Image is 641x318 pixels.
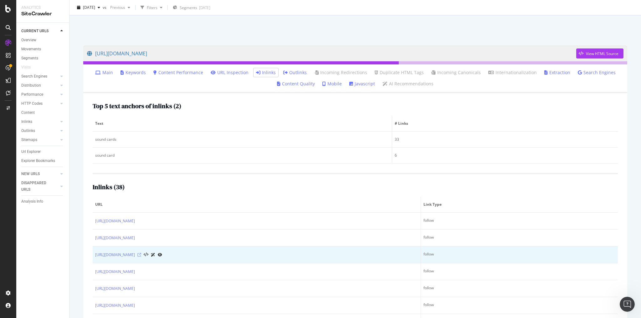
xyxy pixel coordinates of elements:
[421,230,618,246] td: follow
[95,218,135,224] a: [URL][DOMAIN_NAME]
[395,121,614,126] span: # Links
[21,55,65,62] a: Segments
[138,3,165,13] button: Filters
[95,302,135,309] a: [URL][DOMAIN_NAME]
[87,46,576,61] a: [URL][DOMAIN_NAME]
[95,121,388,126] span: Text
[421,263,618,280] td: follow
[108,3,133,13] button: Previous
[211,69,249,76] a: URL Inspection
[153,69,203,76] a: Content Performance
[21,10,64,18] div: SiteCrawler
[21,46,65,53] a: Movements
[423,202,614,207] span: Link Type
[578,69,616,76] a: Search Engines
[103,5,108,10] span: vs
[151,251,155,258] a: AI Url Details
[137,253,141,257] a: Visit Online Page
[21,180,59,193] a: DISAPPEARED URLS
[21,158,65,164] a: Explorer Bookmarks
[283,69,307,76] a: Outlinks
[431,69,481,76] a: Incoming Canonicals
[349,81,375,87] a: Javascript
[21,109,35,116] div: Content
[21,64,37,71] a: Visits
[21,171,59,177] a: NEW URLS
[395,153,615,158] div: 6
[586,51,618,56] div: View HTML Source
[21,128,59,134] a: Outlinks
[95,69,113,76] a: Main
[95,202,417,207] span: URL
[21,82,41,89] div: Distribution
[21,158,55,164] div: Explorer Bookmarks
[421,280,618,297] td: follow
[95,269,135,275] a: [URL][DOMAIN_NAME]
[21,28,49,34] div: CURRENT URLS
[256,69,276,76] a: Inlinks
[95,285,135,292] a: [URL][DOMAIN_NAME]
[74,3,103,13] button: [DATE]
[121,69,146,76] a: Keywords
[95,252,135,258] a: [URL][DOMAIN_NAME]
[21,128,35,134] div: Outlinks
[21,46,41,53] div: Movements
[83,5,95,10] span: 2025 Aug. 12th
[21,100,59,107] a: HTTP Codes
[21,82,59,89] a: Distribution
[93,103,181,109] h2: Top 5 text anchors of inlinks ( 2 )
[21,73,59,80] a: Search Engines
[314,69,367,76] a: Incoming Redirections
[21,55,38,62] div: Segments
[21,37,65,43] a: Overview
[21,64,31,71] div: Visits
[21,73,47,80] div: Search Engines
[21,109,65,116] a: Content
[21,91,59,98] a: Performance
[277,81,315,87] a: Content Quality
[199,5,210,10] div: [DATE]
[21,198,65,205] a: Analysis Info
[158,251,162,258] a: URL Inspection
[147,5,157,10] div: Filters
[21,137,37,143] div: Sitemaps
[21,28,59,34] a: CURRENT URLS
[395,137,615,142] div: 33
[108,5,125,10] span: Previous
[382,81,433,87] a: AI Recommendations
[576,48,623,58] button: View HTML Source
[488,69,537,76] a: Internationalization
[93,184,125,190] h2: Inlinks ( 38 )
[421,213,618,230] td: follow
[421,297,618,314] td: follow
[21,119,59,125] a: Inlinks
[620,297,635,312] iframe: Intercom live chat
[95,137,389,142] div: sound cards
[95,235,135,241] a: [URL][DOMAIN_NAME]
[21,171,40,177] div: NEW URLS
[21,119,32,125] div: Inlinks
[21,91,43,98] div: Performance
[21,5,64,10] div: Analytics
[421,246,618,263] td: follow
[21,149,65,155] a: Url Explorer
[21,149,41,155] div: Url Explorer
[21,198,43,205] div: Analysis Info
[322,81,342,87] a: Mobile
[544,69,570,76] a: Extraction
[21,37,36,43] div: Overview
[180,5,197,10] span: Segments
[144,253,148,257] button: View HTML Source
[95,153,389,158] div: sound card
[21,100,43,107] div: HTTP Codes
[170,3,213,13] button: Segments[DATE]
[21,137,59,143] a: Sitemaps
[21,180,53,193] div: DISAPPEARED URLS
[375,69,424,76] a: Duplicate HTML Tags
